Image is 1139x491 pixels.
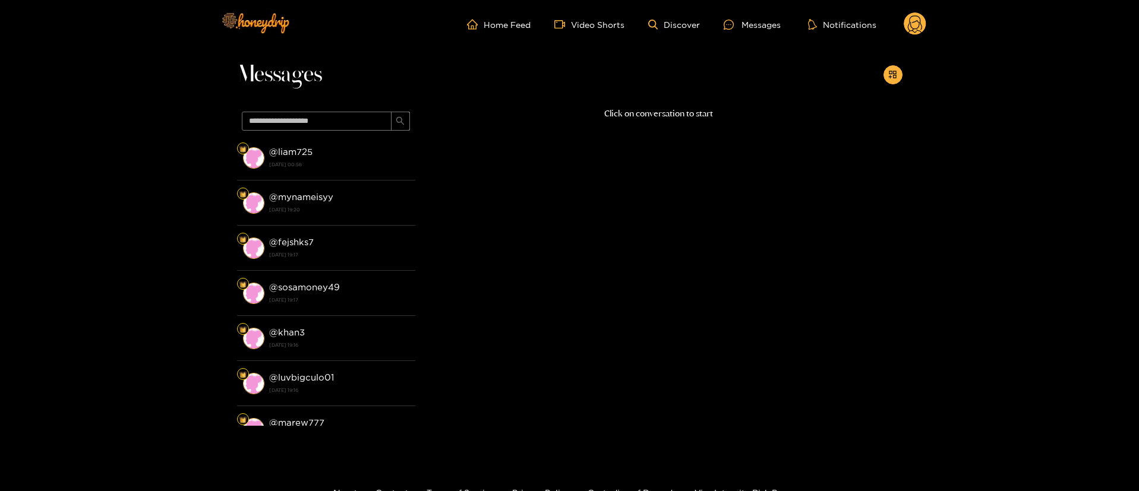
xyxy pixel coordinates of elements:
[269,237,314,247] strong: @ fejshks7
[239,145,247,153] img: Fan Level
[269,294,409,305] strong: [DATE] 19:17
[239,416,247,423] img: Fan Level
[243,328,264,349] img: conversation
[415,107,903,121] p: Click on conversation to start
[467,19,531,30] a: Home Feed
[269,147,313,157] strong: @ liam725
[884,65,903,84] button: appstore-add
[888,70,897,80] span: appstore-add
[269,327,305,337] strong: @ khan3
[269,159,409,170] strong: [DATE] 00:56
[269,372,334,382] strong: @ luvbigculo01
[467,19,484,30] span: home
[724,18,781,31] div: Messages
[243,237,264,259] img: conversation
[269,340,409,350] strong: [DATE] 19:16
[396,116,405,126] span: search
[804,18,880,30] button: Notifications
[243,418,264,439] img: conversation
[239,326,247,333] img: Fan Level
[269,417,324,427] strong: @ marew777
[243,283,264,304] img: conversation
[391,112,410,131] button: search
[269,192,333,202] strong: @ mynameisyy
[239,281,247,288] img: Fan Level
[239,236,247,243] img: Fan Level
[269,204,409,215] strong: [DATE] 19:20
[648,20,700,30] a: Discover
[243,373,264,394] img: conversation
[269,249,409,260] strong: [DATE] 19:17
[554,19,571,30] span: video-camera
[269,385,409,395] strong: [DATE] 19:16
[243,192,264,214] img: conversation
[554,19,624,30] a: Video Shorts
[239,371,247,378] img: Fan Level
[237,61,322,89] span: Messages
[243,147,264,169] img: conversation
[239,191,247,198] img: Fan Level
[269,282,340,292] strong: @ sosamoney49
